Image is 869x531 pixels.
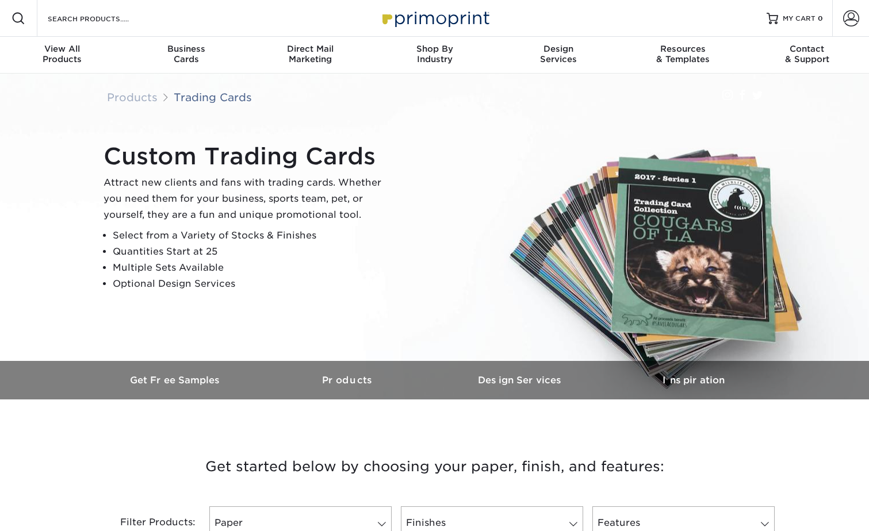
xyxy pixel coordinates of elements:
[818,14,823,22] span: 0
[90,361,262,399] a: Get Free Samples
[90,375,262,386] h3: Get Free Samples
[262,375,435,386] h3: Products
[496,37,621,74] a: DesignServices
[248,37,373,74] a: Direct MailMarketing
[377,6,492,30] img: Primoprint
[607,361,780,399] a: Inspiration
[98,441,771,492] h3: Get started below by choosing your paper, finish, and features:
[47,11,159,25] input: SEARCH PRODUCTS.....
[248,44,373,64] div: Marketing
[621,37,745,74] a: Resources& Templates
[124,37,248,74] a: BusinessCards
[124,44,248,64] div: Cards
[621,44,745,64] div: & Templates
[745,44,869,64] div: & Support
[373,44,497,54] span: Shop By
[174,91,252,103] a: Trading Cards
[745,37,869,74] a: Contact& Support
[435,375,607,386] h3: Design Services
[373,37,497,74] a: Shop ByIndustry
[113,276,391,292] li: Optional Design Services
[783,14,816,24] span: MY CART
[435,361,607,399] a: Design Services
[113,228,391,244] li: Select from a Variety of Stocks & Finishes
[124,44,248,54] span: Business
[262,361,435,399] a: Products
[248,44,373,54] span: Direct Mail
[104,175,391,223] p: Attract new clients and fans with trading cards. Whether you need them for your business, sports ...
[496,44,621,64] div: Services
[607,375,780,386] h3: Inspiration
[113,260,391,276] li: Multiple Sets Available
[745,44,869,54] span: Contact
[496,44,621,54] span: Design
[373,44,497,64] div: Industry
[104,143,391,170] h1: Custom Trading Cards
[107,91,158,103] a: Products
[621,44,745,54] span: Resources
[113,244,391,260] li: Quantities Start at 25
